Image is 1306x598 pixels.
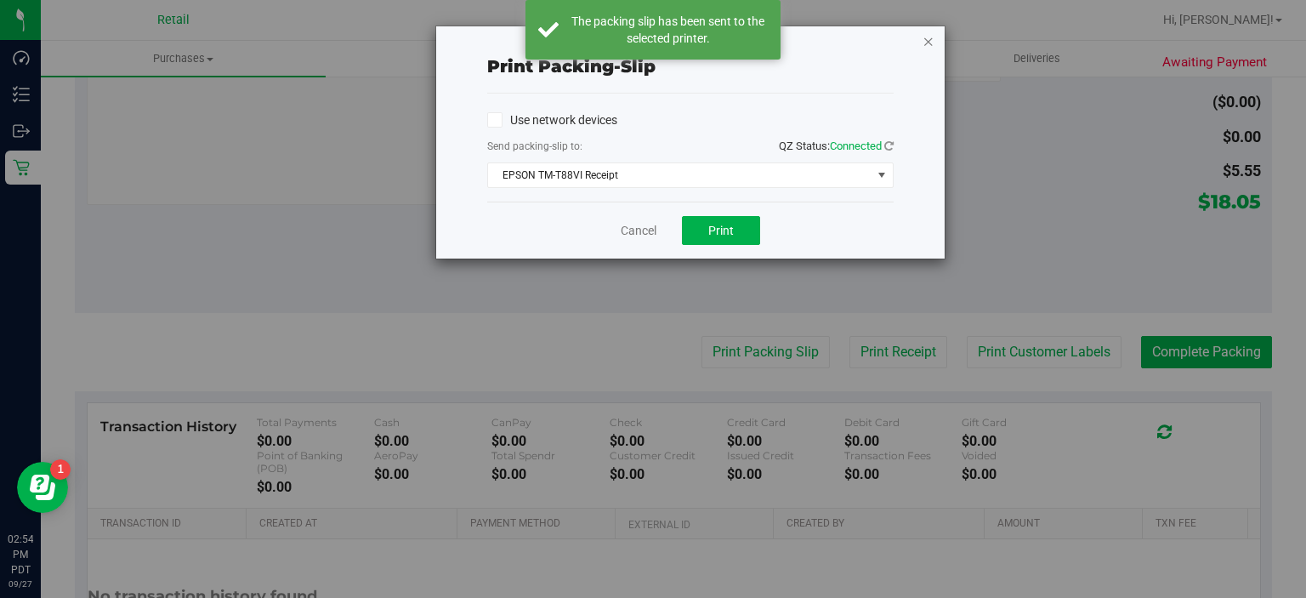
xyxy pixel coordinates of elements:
[487,139,582,154] label: Send packing-slip to:
[568,13,768,47] div: The packing slip has been sent to the selected printer.
[871,163,892,187] span: select
[682,216,760,245] button: Print
[779,140,894,152] span: QZ Status:
[488,163,872,187] span: EPSON TM-T88VI Receipt
[487,56,656,77] span: Print packing-slip
[487,111,617,129] label: Use network devices
[708,224,734,237] span: Print
[17,462,68,513] iframe: Resource center
[621,222,656,240] a: Cancel
[50,459,71,480] iframe: Resource center unread badge
[830,140,882,152] span: Connected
